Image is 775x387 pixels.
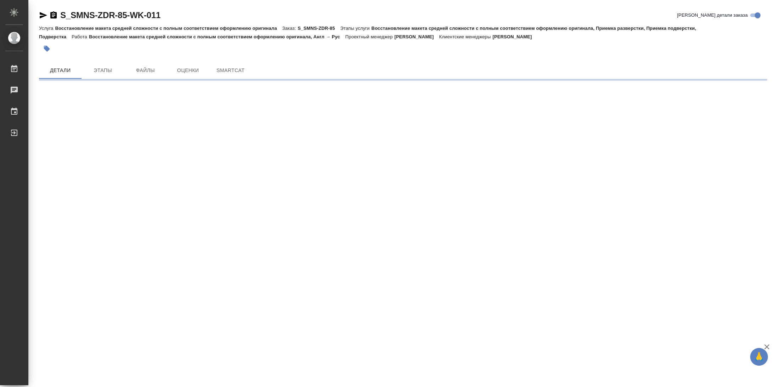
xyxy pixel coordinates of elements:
[394,34,439,39] p: [PERSON_NAME]
[39,11,48,20] button: Скопировать ссылку для ЯМессенджера
[55,26,282,31] p: Восстановление макета средней сложности с полным соответствием оформлению оригинала
[345,34,394,39] p: Проектный менеджер
[282,26,298,31] p: Заказ:
[340,26,371,31] p: Этапы услуги
[72,34,89,39] p: Работа
[753,349,765,364] span: 🙏
[750,348,768,366] button: 🙏
[493,34,537,39] p: [PERSON_NAME]
[86,66,120,75] span: Этапы
[39,26,55,31] p: Услуга
[128,66,162,75] span: Файлы
[89,34,345,39] p: Восстановление макета средней сложности с полным соответствием оформлению оригинала, Англ → Рус
[439,34,493,39] p: Клиентские менеджеры
[60,10,161,20] a: S_SMNS-ZDR-85-WK-011
[298,26,340,31] p: S_SMNS-ZDR-85
[171,66,205,75] span: Оценки
[49,11,58,20] button: Скопировать ссылку
[39,41,55,56] button: Добавить тэг
[677,12,748,19] span: [PERSON_NAME] детали заказа
[214,66,248,75] span: SmartCat
[43,66,77,75] span: Детали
